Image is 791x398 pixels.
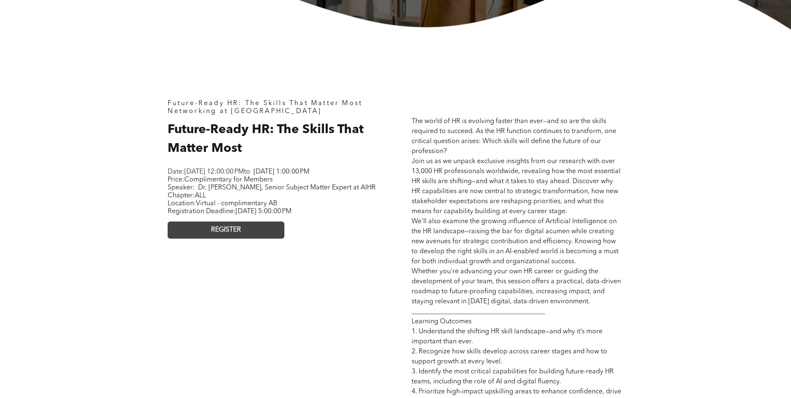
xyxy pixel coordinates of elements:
[168,169,250,175] span: Date: to
[198,184,376,191] span: Dr. [PERSON_NAME], Senior Subject Matter Expert at AIHR
[168,200,291,215] span: Location: Registration Deadline:
[195,192,206,199] span: ALL
[254,169,309,175] span: [DATE] 1:00:00 PM
[168,192,206,199] span: Chapter:
[236,208,291,215] span: [DATE] 5:00:00 PM
[184,169,244,175] span: [DATE] 12:00:00 PM
[196,200,277,207] span: Virtual - complimentary AB
[168,184,195,191] span: Speaker:
[211,226,241,234] span: REGISTER
[168,222,284,239] a: REGISTER
[168,176,273,183] span: Price:
[168,108,321,115] span: Networking at [GEOGRAPHIC_DATA]
[168,100,362,107] span: Future-Ready HR: The Skills That Matter Most
[184,176,273,183] span: Complimentary for Members
[168,123,364,155] span: Future-Ready HR: The Skills That Matter Most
